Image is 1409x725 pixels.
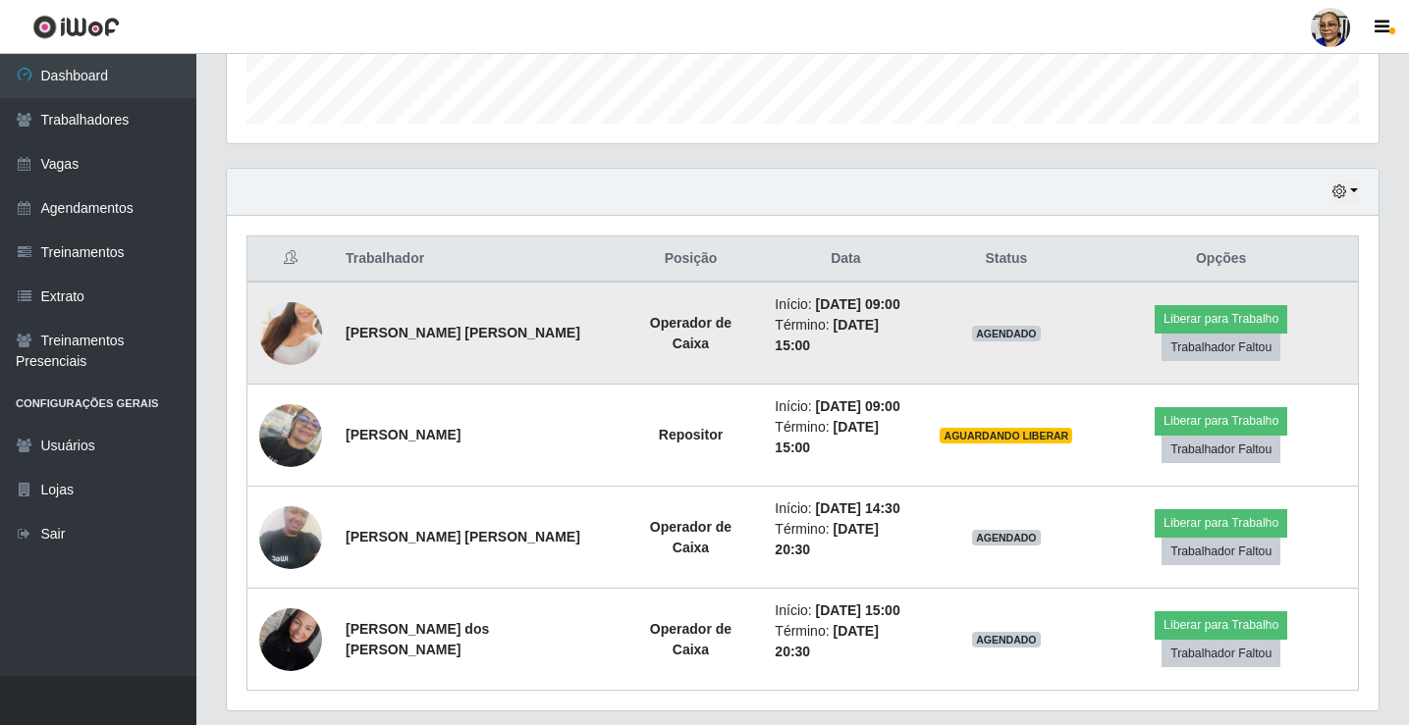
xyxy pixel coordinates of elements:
[763,236,928,283] th: Data
[259,278,322,389] img: 1749153095661.jpeg
[259,495,322,579] img: 1724608563724.jpeg
[972,326,1041,341] span: AGENDADO
[1162,538,1280,565] button: Trabalhador Faltou
[1155,611,1287,639] button: Liberar para Trabalho
[334,236,619,283] th: Trabalhador
[775,417,916,458] li: Término:
[928,236,1084,283] th: Status
[1155,509,1287,537] button: Liberar para Trabalho
[619,236,764,283] th: Posição
[650,621,732,657] strong: Operador de Caixa
[650,519,732,555] strong: Operador de Caixa
[972,632,1041,647] span: AGENDADO
[775,600,916,621] li: Início:
[816,296,900,312] time: [DATE] 09:00
[775,498,916,519] li: Início:
[816,602,900,618] time: [DATE] 15:00
[775,621,916,662] li: Término:
[346,325,580,340] strong: [PERSON_NAME] [PERSON_NAME]
[775,294,916,315] li: Início:
[1162,334,1280,361] button: Trabalhador Faltou
[259,597,322,681] img: 1755980716482.jpeg
[1155,305,1287,333] button: Liberar para Trabalho
[972,530,1041,545] span: AGENDADO
[32,15,120,39] img: CoreUI Logo
[816,398,900,414] time: [DATE] 09:00
[659,427,723,442] strong: Repositor
[775,396,916,417] li: Início:
[1162,640,1280,667] button: Trabalhador Faltou
[259,404,322,467] img: 1720171489810.jpeg
[650,315,732,351] strong: Operador de Caixa
[346,621,489,657] strong: [PERSON_NAME] dos [PERSON_NAME]
[1084,236,1358,283] th: Opções
[346,529,580,544] strong: [PERSON_NAME] [PERSON_NAME]
[346,427,461,442] strong: [PERSON_NAME]
[775,519,916,560] li: Término:
[775,315,916,356] li: Término:
[1162,436,1280,463] button: Trabalhador Faltou
[1155,407,1287,435] button: Liberar para Trabalho
[940,428,1072,443] span: AGUARDANDO LIBERAR
[816,500,900,516] time: [DATE] 14:30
